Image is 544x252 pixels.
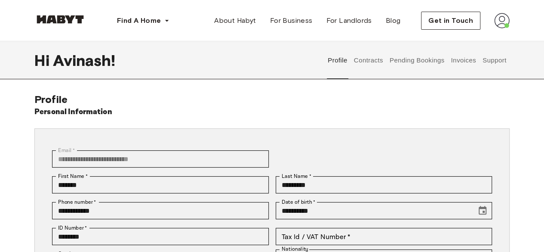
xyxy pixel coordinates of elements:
label: ID Number [58,224,87,232]
span: For Landlords [326,16,372,26]
a: For Landlords [319,12,378,29]
button: Find A Home [110,12,176,29]
button: Choose date, selected date is Sep 15, 1985 [474,202,491,219]
button: Invoices [450,41,477,79]
img: avatar [494,13,510,28]
button: Contracts [353,41,384,79]
label: Date of birth [282,198,315,206]
label: Phone number [58,198,96,206]
span: Profile [34,93,68,106]
div: You can't change your email address at the moment. Please reach out to customer support in case y... [52,150,269,168]
button: Profile [327,41,349,79]
button: Get in Touch [421,12,480,30]
span: Blog [386,16,401,26]
span: Hi [34,51,53,69]
label: First Name [58,172,88,180]
h6: Personal Information [34,106,112,118]
span: Get in Touch [428,16,473,26]
label: Email [58,146,75,154]
div: user profile tabs [325,41,510,79]
img: Habyt [34,15,86,24]
button: Support [481,41,507,79]
span: Find A Home [117,16,161,26]
label: Last Name [282,172,311,180]
span: About Habyt [214,16,256,26]
a: Blog [379,12,408,29]
button: Pending Bookings [388,41,446,79]
a: About Habyt [207,12,263,29]
a: For Business [263,12,320,29]
span: For Business [270,16,313,26]
span: Avinash ! [53,51,115,69]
